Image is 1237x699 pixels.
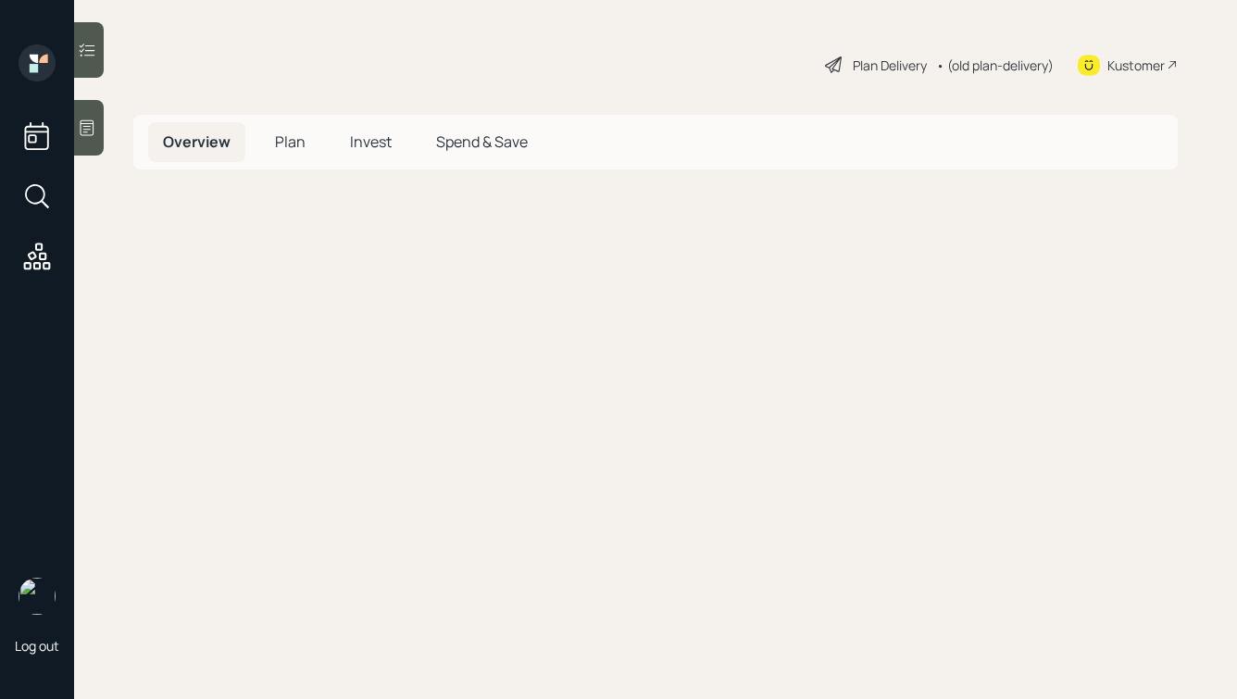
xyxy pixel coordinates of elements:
[15,637,59,655] div: Log out
[436,131,528,152] span: Spend & Save
[853,56,927,75] div: Plan Delivery
[275,131,306,152] span: Plan
[19,578,56,615] img: hunter_neumayer.jpg
[1107,56,1165,75] div: Kustomer
[936,56,1054,75] div: • (old plan-delivery)
[350,131,392,152] span: Invest
[163,131,231,152] span: Overview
